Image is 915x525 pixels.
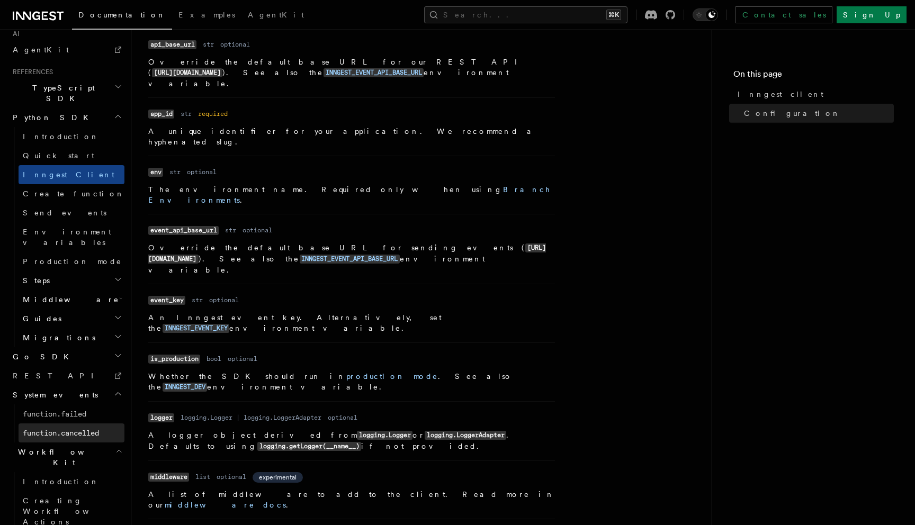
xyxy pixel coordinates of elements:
a: Contact sales [735,6,832,23]
dd: logging.Logger | logging.LoggerAdapter [181,413,321,422]
span: Production mode [23,257,122,266]
a: function.failed [19,404,124,423]
a: Branch Environments [148,185,551,204]
code: middleware [148,473,189,482]
dd: optional [187,168,217,176]
code: INNGEST_DEV [163,383,207,392]
code: logging.getLogger(__name__) [257,442,361,451]
span: TypeScript SDK [8,83,114,104]
button: System events [8,385,124,404]
a: INNGEST_DEV [163,383,207,391]
kbd: ⌘K [606,10,621,20]
a: AgentKit [8,40,124,59]
a: INNGEST_EVENT_KEY [163,324,229,332]
span: AgentKit [13,46,69,54]
dd: list [195,473,210,481]
p: A logger object derived from or . Defaults to using if not provided. [148,430,555,452]
span: REST API [13,372,103,380]
dd: str [192,296,203,304]
code: INNGEST_EVENT_API_BASE_URL [300,255,400,264]
span: experimental [259,473,297,482]
div: Python SDK [8,127,124,347]
dd: str [203,40,214,49]
span: Steps [19,275,50,286]
span: Introduction [23,477,99,486]
code: logging.Logger [357,431,412,440]
button: Toggle dark mode [693,8,718,21]
dd: str [181,110,192,118]
button: Go SDK [8,347,124,366]
button: Steps [19,271,124,290]
button: TypeScript SDK [8,78,124,108]
code: logging.LoggerAdapter [425,431,506,440]
span: AI [8,30,20,38]
button: Middleware [19,290,124,309]
dd: required [198,110,228,118]
span: Middleware [19,294,119,305]
span: Migrations [19,332,95,343]
p: Override the default base URL for our REST API ( ). See also the environment variable. [148,57,555,89]
span: Quick start [23,151,94,160]
span: Send events [23,209,106,217]
code: api_base_url [148,40,196,49]
span: AgentKit [248,11,304,19]
span: Guides [19,313,61,324]
code: event_key [148,296,185,305]
button: Guides [19,309,124,328]
button: Migrations [19,328,124,347]
p: A list of middleware to add to the client. Read more in our . [148,489,555,510]
a: INNGEST_EVENT_API_BASE_URL [300,255,400,263]
a: function.cancelled [19,423,124,442]
span: Python SDK [8,112,95,123]
div: System events [8,404,124,442]
span: Configuration [744,108,840,119]
span: Create function [23,189,124,198]
code: event_api_base_url [148,226,219,235]
button: Python SDK [8,108,124,127]
a: REST API [8,366,124,385]
dd: str [225,226,236,234]
a: Quick start [19,146,124,165]
span: References [8,68,53,76]
p: Override the default base URL for sending events ( ). See also the environment variable. [148,242,555,275]
a: AgentKit [241,3,310,29]
h4: On this page [733,68,894,85]
code: [URL][DOMAIN_NAME] [152,68,222,77]
span: Examples [178,11,235,19]
a: INNGEST_EVENT_API_BASE_URL [324,68,424,77]
a: Inngest Client [19,165,124,184]
span: function.failed [23,410,86,418]
dd: bool [207,355,221,363]
dd: str [169,168,181,176]
a: middleware docs [165,501,286,509]
a: Send events [19,203,124,222]
code: app_id [148,110,174,119]
code: is_production [148,355,200,364]
a: Introduction [19,127,124,146]
a: Create function [19,184,124,203]
span: Environment variables [23,228,111,247]
button: Workflow Kit [8,442,124,472]
dd: optional [220,40,250,49]
span: Documentation [78,11,166,19]
a: Configuration [740,104,894,123]
dd: optional [228,355,257,363]
code: logger [148,413,174,422]
dd: optional [328,413,357,422]
span: Inngest client [738,89,823,99]
a: Examples [172,3,241,29]
dd: optional [243,226,272,234]
button: Search...⌘K [424,6,627,23]
p: The environment name. Required only when using . [148,184,555,205]
span: Introduction [23,132,99,141]
span: System events [8,390,98,400]
a: production mode [346,372,438,381]
dd: optional [217,473,246,481]
span: Go SDK [8,351,75,362]
span: Inngest Client [23,170,114,179]
a: Sign Up [837,6,907,23]
span: function.cancelled [23,429,99,437]
a: Environment variables [19,222,124,252]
